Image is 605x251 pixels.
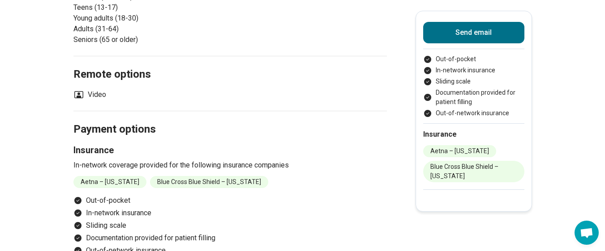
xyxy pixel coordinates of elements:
li: In-network insurance [73,208,387,218]
li: Sliding scale [73,220,387,231]
p: In-network coverage provided for the following insurance companies [73,160,387,171]
li: Out-of-pocket [423,54,524,64]
li: Out-of-network insurance [423,109,524,118]
li: Seniors (65 or older) [73,34,227,45]
a: Open chat [575,221,599,245]
li: Teens (13-17) [73,2,227,13]
h2: Insurance [423,129,524,140]
li: Blue Cross Blue Shield – [US_STATE] [423,161,524,182]
li: Adults (31-64) [73,24,227,34]
li: Documentation provided for patient filling [73,233,387,243]
li: Young adults (18-30) [73,13,227,24]
li: Blue Cross Blue Shield – [US_STATE] [150,176,268,188]
ul: Payment options [423,54,524,118]
li: Sliding scale [423,77,524,86]
li: Aetna – [US_STATE] [73,176,146,188]
h2: Remote options [73,46,387,82]
li: Out-of-pocket [73,195,387,206]
button: Send email [423,22,524,43]
li: Aetna – [US_STATE] [423,145,496,157]
li: Video [73,89,106,100]
li: In-network insurance [423,66,524,75]
h2: Payment options [73,100,387,137]
li: Documentation provided for patient filling [423,88,524,107]
h3: Insurance [73,144,387,156]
